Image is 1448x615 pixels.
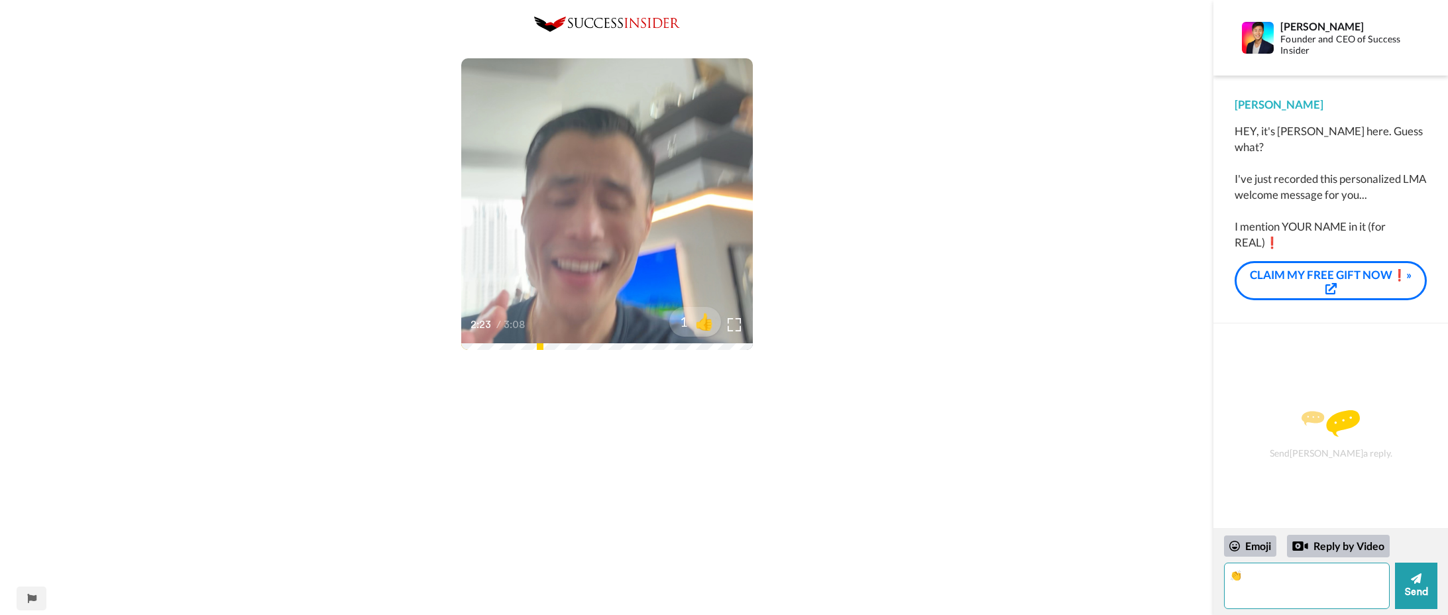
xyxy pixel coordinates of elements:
div: Founder and CEO of Success Insider [1280,34,1412,56]
span: 1 [669,312,688,331]
button: 1👍 [669,307,721,337]
div: [PERSON_NAME] [1280,20,1412,32]
span: 3:08 [504,317,527,333]
div: Emoji [1224,535,1276,557]
span: 2:23 [471,317,494,333]
img: Profile Image [1242,22,1274,54]
img: message.svg [1302,410,1360,437]
button: Send [1395,563,1437,609]
div: Send [PERSON_NAME] a reply. [1231,347,1430,522]
textarea: 👏 [1224,563,1390,609]
span: / [496,317,501,333]
img: 0c8b3de2-5a68-4eb7-92e8-72f868773395 [534,17,680,32]
div: HEY, it's [PERSON_NAME] here. Guess what? I've just recorded this personalized LMA welcome messag... [1235,123,1427,251]
span: 👍 [688,311,721,332]
a: CLAIM MY FREE GIFT NOW❗» [1235,261,1427,300]
div: Reply by Video [1287,535,1390,557]
div: Reply by Video [1292,538,1308,554]
div: [PERSON_NAME] [1235,97,1427,113]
